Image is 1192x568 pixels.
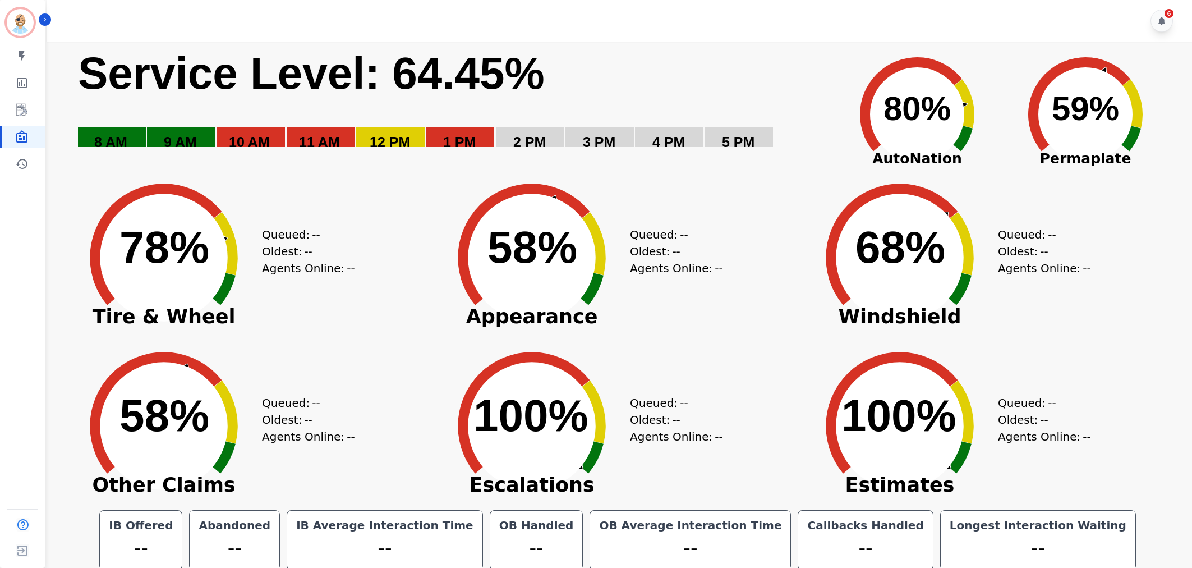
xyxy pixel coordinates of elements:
[583,134,615,150] text: 3 PM
[998,260,1093,277] div: Agents Online:
[947,533,1129,563] div: --
[294,533,476,563] div: --
[998,411,1082,428] div: Oldest:
[312,226,320,243] span: --
[497,517,576,533] div: OB Handled
[196,517,273,533] div: Abandoned
[434,479,630,491] span: Escalations
[630,428,725,445] div: Agents Online:
[630,243,714,260] div: Oldest:
[1040,243,1048,260] span: --
[443,134,476,150] text: 1 PM
[1083,428,1090,445] span: --
[1001,148,1170,170] span: Permaplate
[680,395,688,411] span: --
[998,226,1082,243] div: Queued:
[473,391,588,441] text: 100%
[66,311,262,322] span: Tire & Wheel
[947,517,1129,533] div: Longest Interaction Waiting
[672,411,680,428] span: --
[7,9,34,36] img: Bordered avatar
[262,395,346,411] div: Queued:
[998,395,1082,411] div: Queued:
[715,428,722,445] span: --
[262,226,346,243] div: Queued:
[722,134,754,150] text: 5 PM
[805,517,926,533] div: Callbacks Handled
[630,260,725,277] div: Agents Online:
[304,411,312,428] span: --
[347,428,355,445] span: --
[652,134,685,150] text: 4 PM
[262,428,357,445] div: Agents Online:
[680,226,688,243] span: --
[715,260,722,277] span: --
[855,222,945,272] text: 68%
[833,148,1001,170] span: AutoNation
[1048,395,1056,411] span: --
[1048,226,1056,243] span: --
[434,311,630,322] span: Appearance
[164,134,197,150] text: 9 AM
[107,517,175,533] div: IB Offered
[597,517,784,533] div: OB Average Interaction Time
[1052,90,1119,127] text: 59%
[630,395,714,411] div: Queued:
[262,243,346,260] div: Oldest:
[312,395,320,411] span: --
[998,243,1082,260] div: Oldest:
[1040,411,1048,428] span: --
[78,48,545,98] text: Service Level: 64.45%
[119,391,209,441] text: 58%
[630,411,714,428] div: Oldest:
[94,134,127,150] text: 8 AM
[513,134,546,150] text: 2 PM
[370,134,410,150] text: 12 PM
[487,222,577,272] text: 58%
[262,260,357,277] div: Agents Online:
[262,411,346,428] div: Oldest:
[294,517,476,533] div: IB Average Interaction Time
[304,243,312,260] span: --
[196,533,273,563] div: --
[630,226,714,243] div: Queued:
[107,533,175,563] div: --
[1083,260,1090,277] span: --
[805,533,926,563] div: --
[347,260,355,277] span: --
[299,134,340,150] text: 11 AM
[883,90,951,127] text: 80%
[672,243,680,260] span: --
[229,134,270,150] text: 10 AM
[1165,9,1173,18] div: 6
[802,479,998,491] span: Estimates
[998,428,1093,445] div: Agents Online:
[77,46,831,167] svg: Service Level: 0%
[802,311,998,322] span: Windshield
[66,479,262,491] span: Other Claims
[497,533,576,563] div: --
[841,391,956,441] text: 100%
[597,533,784,563] div: --
[119,222,209,272] text: 78%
